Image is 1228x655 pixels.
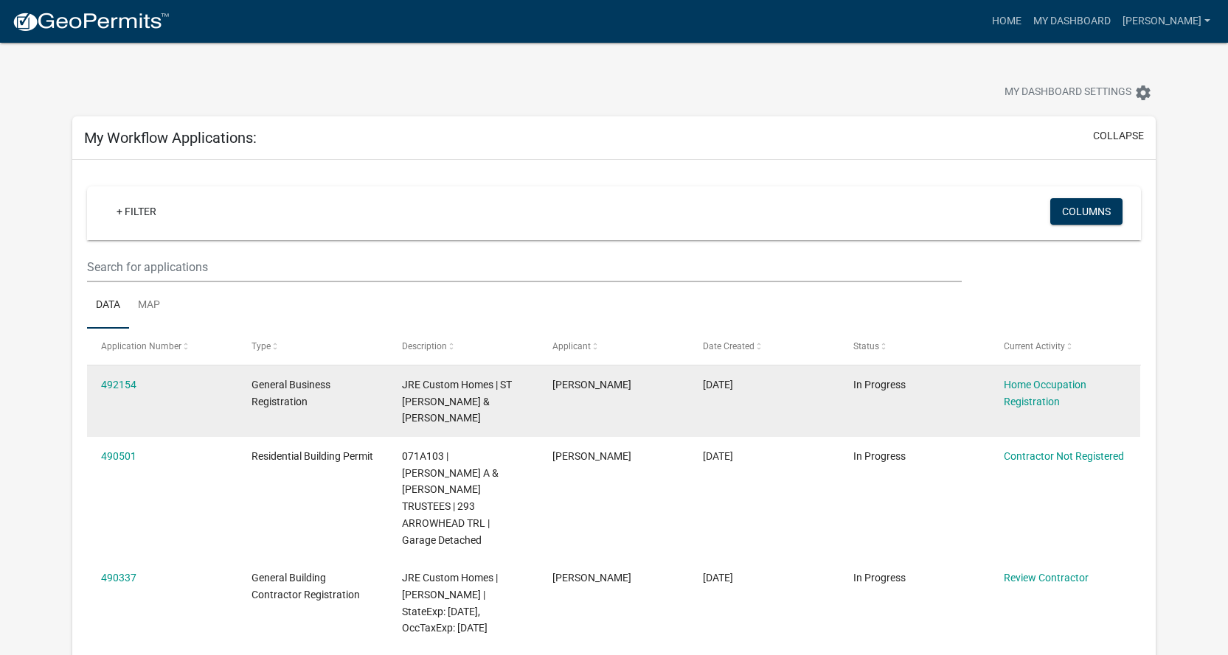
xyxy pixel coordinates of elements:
span: Status [853,341,879,351]
a: Review Contractor [1004,572,1089,584]
span: Type [252,341,271,351]
span: Date Created [703,341,755,351]
a: My Dashboard [1027,7,1117,35]
datatable-header-cell: Status [839,329,990,364]
span: My Dashboard Settings [1005,84,1131,102]
a: Home Occupation Registration [1004,379,1086,407]
span: Description [402,341,447,351]
span: Application Number [101,341,181,351]
a: Home [986,7,1027,35]
a: + Filter [105,198,168,225]
span: In Progress [853,572,906,584]
datatable-header-cell: Type [237,329,388,364]
button: collapse [1093,128,1144,144]
datatable-header-cell: Date Created [689,329,839,364]
span: 10/09/2025 [703,450,733,462]
span: 10/09/2025 [703,572,733,584]
span: In Progress [853,379,906,390]
span: JRE Custom Homes | Jim Earle | StateExp: 06/30/2026, OccTaxExp: 12/31/2025 [402,572,498,634]
a: [PERSON_NAME] [1117,7,1216,35]
span: Applicant [552,341,591,351]
span: 10/14/2025 [703,379,733,390]
datatable-header-cell: Description [388,329,538,364]
a: 490501 [101,450,136,462]
input: Search for applications [87,252,961,282]
button: My Dashboard Settingssettings [993,78,1164,107]
span: Jim [552,572,631,584]
datatable-header-cell: Current Activity [990,329,1140,364]
span: General Building Contractor Registration [252,572,360,600]
span: Current Activity [1004,341,1065,351]
a: 490337 [101,572,136,584]
h5: My Workflow Applications: [84,129,257,147]
i: settings [1134,84,1152,102]
button: Columns [1050,198,1123,225]
a: Contractor Not Registered [1004,450,1124,462]
datatable-header-cell: Applicant [538,329,689,364]
span: General Business Registration [252,379,330,407]
a: Map [129,282,169,329]
span: Jim [552,450,631,462]
datatable-header-cell: Application Number [87,329,237,364]
span: In Progress [853,450,906,462]
a: Data [87,282,129,329]
a: 492154 [101,379,136,390]
span: Jim [552,379,631,390]
span: Residential Building Permit [252,450,373,462]
span: JRE Custom Homes | ST GERMAIN LISA M & JAMES R EARLE [402,379,512,424]
span: 071A103 | PAPENHAGEN BRETT A & DEBORAH B TRUSTEES | 293 ARROWHEAD TRL | Garage Detached [402,450,499,546]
